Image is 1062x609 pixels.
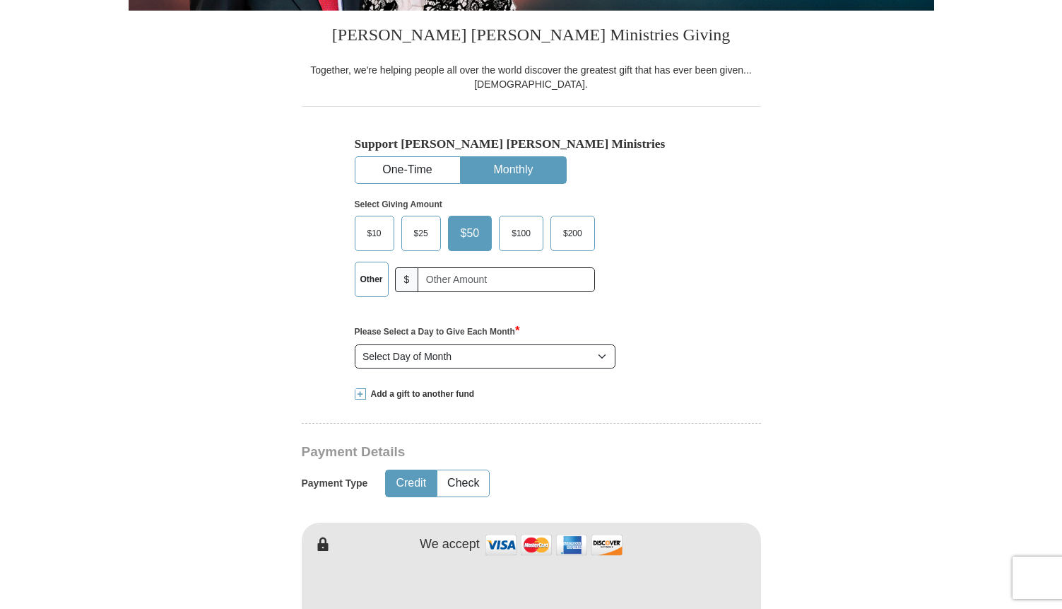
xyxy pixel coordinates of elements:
strong: Please Select a Day to Give Each Month [355,327,520,337]
label: Other [355,262,388,296]
span: Add a gift to another fund [366,388,475,400]
span: $25 [407,223,435,244]
h3: Payment Details [302,444,662,460]
h5: Payment Type [302,477,368,489]
h3: [PERSON_NAME] [PERSON_NAME] Ministries Giving [302,11,761,63]
strong: Select Giving Amount [355,199,442,209]
img: credit cards accepted [483,530,625,560]
span: $200 [556,223,589,244]
span: $50 [454,223,487,244]
button: Credit [386,470,436,497]
span: $10 [360,223,389,244]
h4: We accept [420,537,480,552]
span: $ [395,267,419,292]
button: Monthly [461,157,566,183]
input: Other Amount [418,267,594,292]
button: Check [437,470,489,497]
div: Together, we're helping people all over the world discover the greatest gift that has ever been g... [302,63,761,91]
span: $100 [505,223,538,244]
h5: Support [PERSON_NAME] [PERSON_NAME] Ministries [355,137,708,151]
button: One-Time [355,157,460,183]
